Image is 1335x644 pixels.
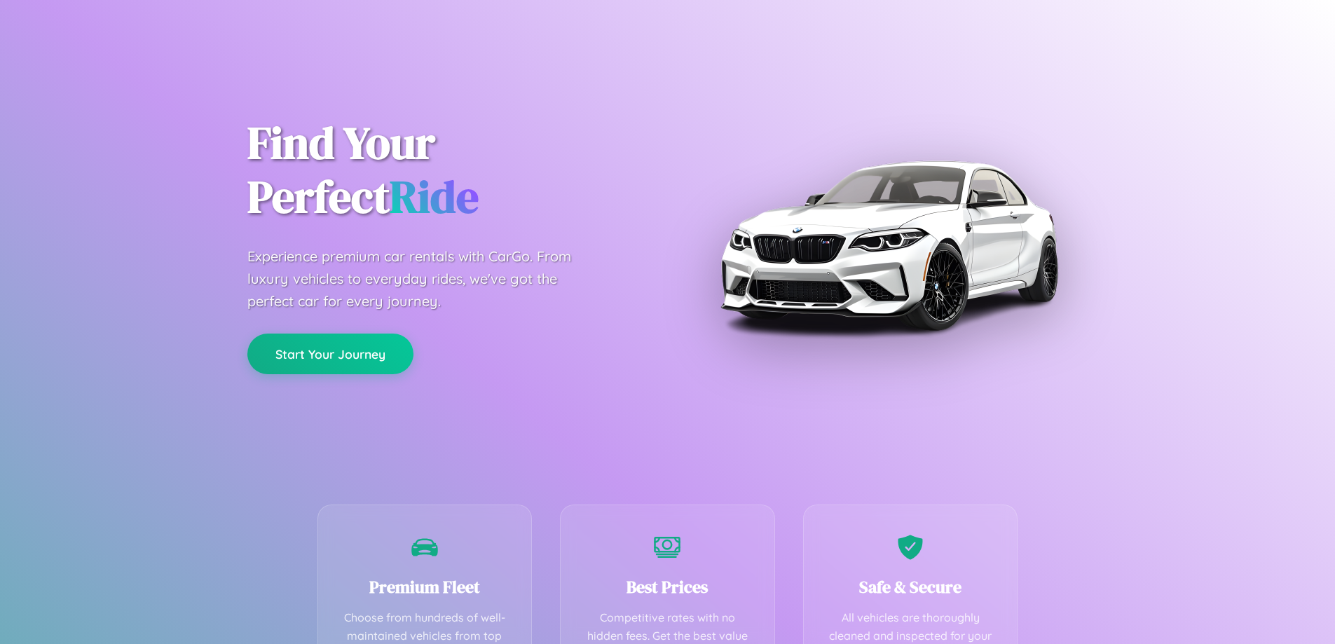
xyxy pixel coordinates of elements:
[825,575,997,598] h3: Safe & Secure
[247,334,413,374] button: Start Your Journey
[339,575,511,598] h3: Premium Fleet
[247,116,647,224] h1: Find Your Perfect
[582,575,753,598] h3: Best Prices
[713,70,1064,420] img: Premium BMW car rental vehicle
[247,245,598,313] p: Experience premium car rentals with CarGo. From luxury vehicles to everyday rides, we've got the ...
[390,166,479,227] span: Ride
